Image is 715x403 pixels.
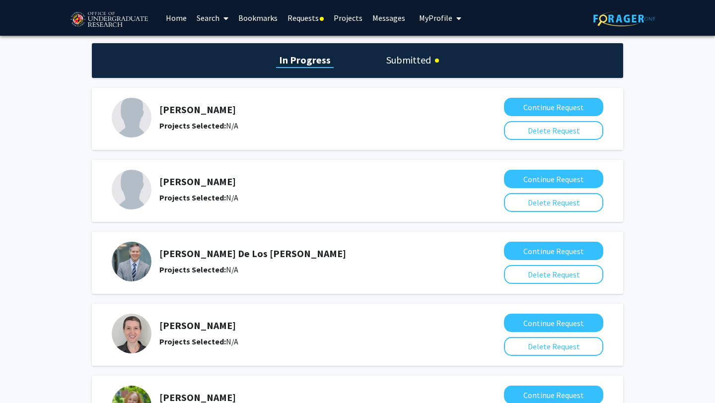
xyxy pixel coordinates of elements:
button: Delete Request [504,121,603,140]
a: Messages [367,0,410,35]
h1: In Progress [276,53,334,67]
button: Delete Request [504,193,603,212]
img: University of Maryland Logo [67,7,151,32]
a: Home [161,0,192,35]
span: N/A [226,265,238,274]
span: N/A [226,336,238,346]
img: Profile Picture [112,170,151,209]
img: ForagerOne Logo [593,11,655,26]
a: Search [192,0,233,35]
button: Delete Request [504,337,603,356]
img: Profile Picture [112,98,151,137]
b: Projects Selected: [159,121,226,131]
h5: [PERSON_NAME] [159,104,458,116]
a: Requests [283,0,329,35]
button: Continue Request [504,242,603,260]
b: Projects Selected: [159,193,226,202]
button: Continue Request [504,314,603,332]
span: N/A [226,193,238,202]
h1: Submitted [383,53,434,67]
span: N/A [226,121,238,131]
button: Delete Request [504,265,603,284]
iframe: Chat [7,358,42,396]
b: Projects Selected: [159,336,226,346]
span: My Profile [419,13,452,23]
b: Projects Selected: [159,265,226,274]
img: Profile Picture [112,242,151,281]
h5: [PERSON_NAME] [159,320,458,332]
button: Continue Request [504,170,603,188]
h5: [PERSON_NAME] [159,176,458,188]
button: Continue Request [504,98,603,116]
a: Bookmarks [233,0,283,35]
h5: [PERSON_NAME] De Los [PERSON_NAME] [159,248,458,260]
a: Projects [329,0,367,35]
img: Profile Picture [112,314,151,353]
